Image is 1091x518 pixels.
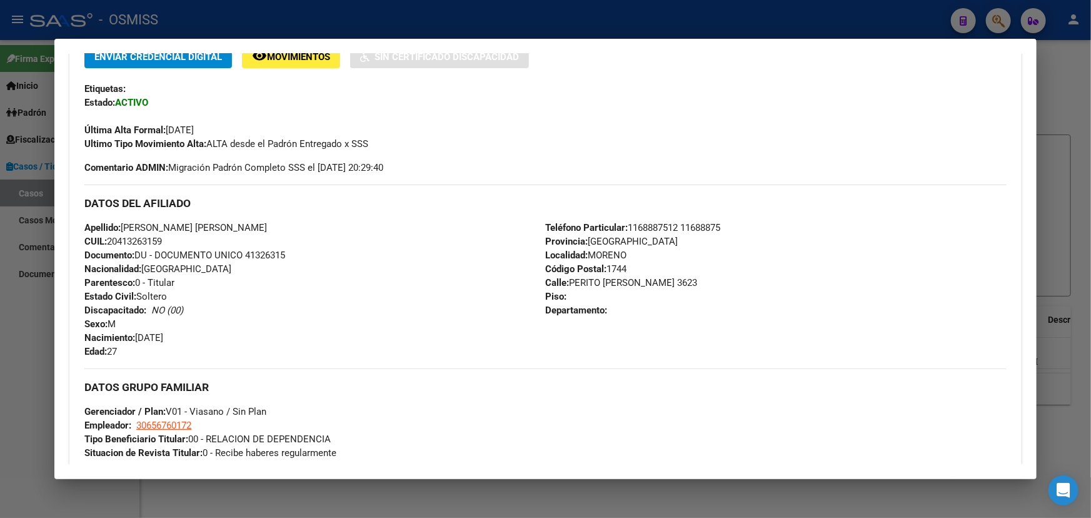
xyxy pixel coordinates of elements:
span: [GEOGRAPHIC_DATA] [546,236,678,247]
span: 27 [84,346,117,357]
span: MORENO [546,250,627,261]
span: Sin Certificado Discapacidad [375,51,519,63]
span: 0 - Titular [84,277,174,288]
span: M [84,318,116,330]
strong: Localidad: [546,250,588,261]
strong: CUIL: [84,236,107,247]
strong: Estado Civil: [84,291,136,302]
h3: DATOS DEL AFILIADO [84,196,1007,210]
span: [DATE] [84,124,194,136]
strong: Edad: [84,346,107,357]
span: V01 - Viasano / Sin Plan [84,406,266,417]
strong: Gerenciador / Plan: [84,406,166,417]
span: ALTA desde el Padrón Entregado x SSS [84,138,368,150]
button: Enviar Credencial Digital [84,45,232,68]
i: NO (00) [151,305,183,316]
strong: Departamento: [546,305,608,316]
button: Sin Certificado Discapacidad [350,45,529,68]
h3: DATOS GRUPO FAMILIAR [84,380,1007,394]
strong: Discapacitado: [84,305,146,316]
div: Open Intercom Messenger [1048,475,1078,505]
span: Enviar Credencial Digital [94,51,222,63]
strong: Parentesco: [84,277,135,288]
strong: Teléfono Particular: [546,222,628,233]
button: Movimientos [242,45,340,68]
strong: Nacimiento: [84,332,135,343]
span: Soltero [84,291,167,302]
strong: Calle: [546,277,570,288]
span: 00 - RELACION DE DEPENDENCIA [84,434,331,445]
strong: Estado: [84,97,115,108]
span: 1744 [546,263,627,275]
span: DU - DOCUMENTO UNICO 41326315 [84,250,285,261]
strong: Empleador: [84,420,131,431]
span: 1168887512 11688875 [546,222,721,233]
span: PERITO [PERSON_NAME] 3623 [546,277,698,288]
strong: Ultimo Tipo Movimiento Alta: [84,138,206,150]
span: Migración Padrón Completo SSS el [DATE] 20:29:40 [84,161,383,175]
strong: Provincia: [546,236,588,247]
strong: Código Postal: [546,263,607,275]
span: Movimientos [267,51,330,63]
strong: Situacion de Revista Titular: [84,447,203,459]
strong: Apellido: [84,222,121,233]
strong: ACTIVO [115,97,148,108]
span: 20413263159 [84,236,162,247]
strong: Piso: [546,291,567,302]
strong: Última Alta Formal: [84,124,166,136]
span: 0 - Recibe haberes regularmente [84,447,336,459]
span: [DATE] [84,332,163,343]
strong: Sexo: [84,318,108,330]
mat-icon: remove_red_eye [252,48,267,63]
strong: Comentario ADMIN: [84,162,168,173]
strong: Etiquetas: [84,83,126,94]
strong: Documento: [84,250,134,261]
strong: Nacionalidad: [84,263,141,275]
span: [GEOGRAPHIC_DATA] [84,263,231,275]
strong: Tipo Beneficiario Titular: [84,434,188,445]
span: 30656760172 [136,420,191,431]
span: [PERSON_NAME] [PERSON_NAME] [84,222,267,233]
